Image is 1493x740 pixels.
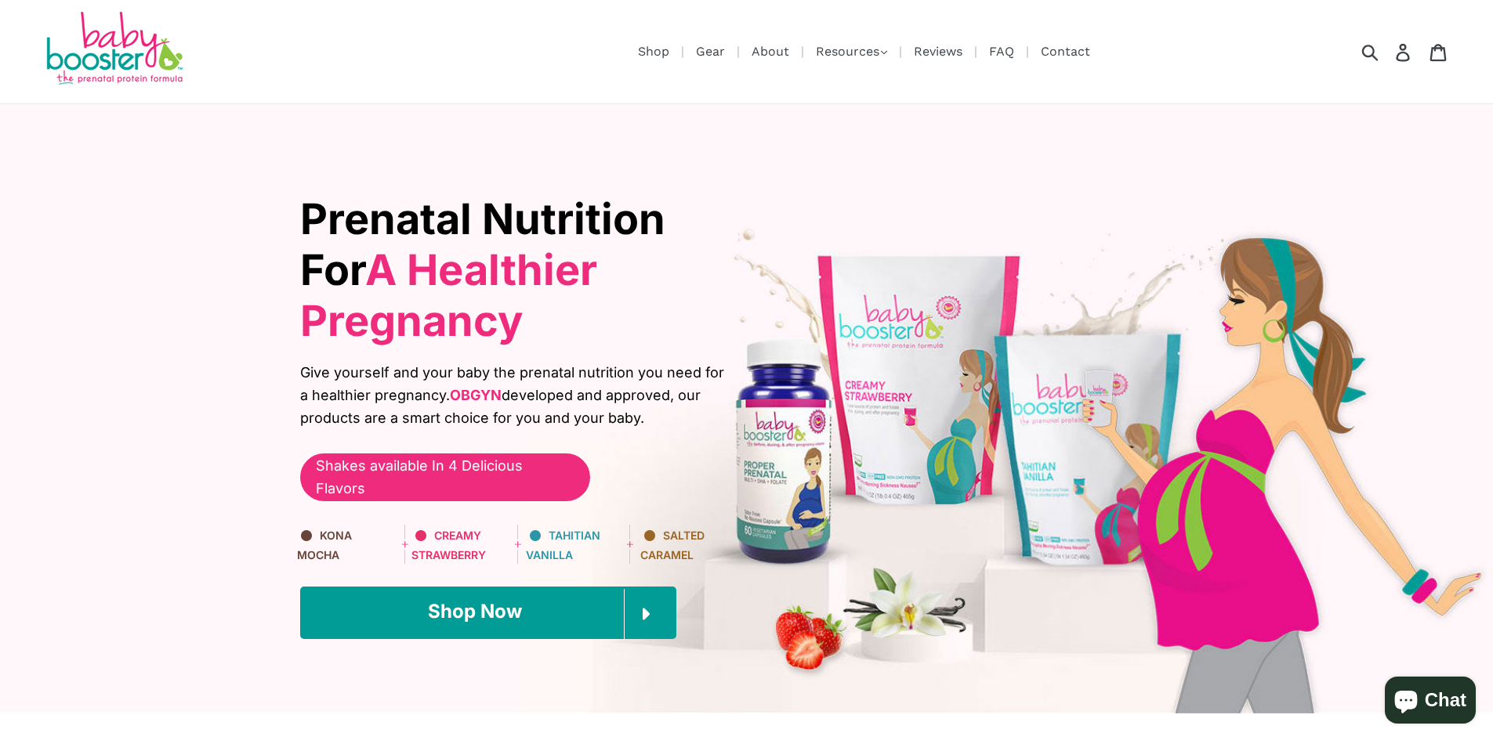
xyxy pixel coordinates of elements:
span: Tahitian Vanilla [526,529,600,561]
span: Prenatal Nutrition For [300,193,665,346]
span: Salted Caramel [640,529,705,561]
a: Gear [688,42,733,61]
a: FAQ [981,42,1022,61]
span: Give yourself and your baby the prenatal nutrition you need for a healthier pregnancy. developed ... [300,362,735,429]
b: OBGYN [450,387,502,403]
span: KONA Mocha [297,529,352,561]
a: Contact [1033,42,1098,61]
span: Shakes available In 4 Delicious Flavors [316,455,574,500]
a: Reviews [906,42,970,61]
span: Creamy Strawberry [411,529,486,561]
input: Search [1367,34,1410,69]
inbox-online-store-chat: Shopify online store chat [1380,677,1480,727]
button: Resources [808,40,895,63]
a: Shop Now [300,587,676,638]
img: Baby Booster Prenatal Protein Supplements [43,12,184,88]
a: About [744,42,797,61]
span: Shop Now [428,600,522,623]
a: Shop [630,42,677,61]
span: A Healthier Pregnancy [300,244,597,346]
